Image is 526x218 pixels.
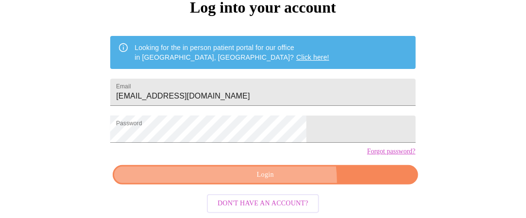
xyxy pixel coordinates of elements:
[135,39,329,66] div: Looking for the in person patient portal for our office in [GEOGRAPHIC_DATA], [GEOGRAPHIC_DATA]?
[113,165,418,185] button: Login
[204,199,322,207] a: Don't have an account?
[207,194,319,213] button: Don't have an account?
[124,169,407,181] span: Login
[296,53,329,61] a: Click here!
[367,148,416,155] a: Forgot password?
[218,198,308,210] span: Don't have an account?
